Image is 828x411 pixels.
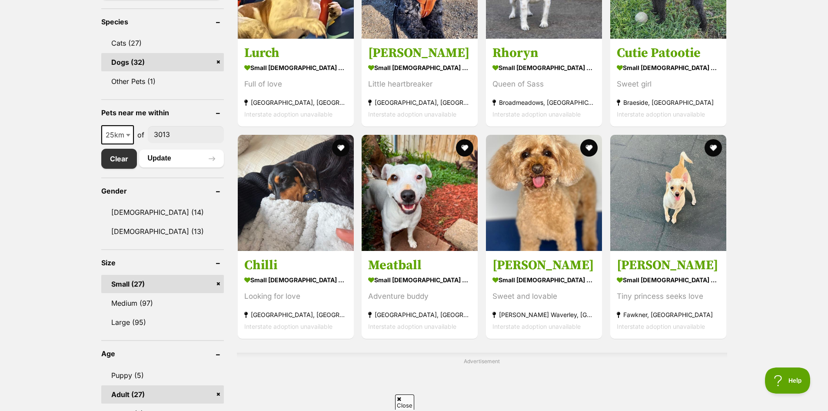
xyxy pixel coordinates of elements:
[765,368,811,394] iframe: Help Scout Beacon - Open
[368,45,471,61] h3: [PERSON_NAME]
[617,78,720,90] div: Sweet girl
[617,257,720,274] h3: [PERSON_NAME]
[617,97,720,108] strong: Braeside, [GEOGRAPHIC_DATA]
[137,130,144,140] span: of
[101,149,137,169] a: Clear
[368,110,456,118] span: Interstate adoption unavailable
[101,350,224,358] header: Age
[139,150,224,167] button: Update
[617,110,705,118] span: Interstate adoption unavailable
[244,257,347,274] h3: Chilli
[101,34,224,52] a: Cats (27)
[332,139,349,157] button: favourite
[368,257,471,274] h3: Meatball
[244,97,347,108] strong: [GEOGRAPHIC_DATA], [GEOGRAPHIC_DATA]
[492,291,595,302] div: Sweet and lovable
[368,323,456,330] span: Interstate adoption unavailable
[617,45,720,61] h3: Cutie Patootie
[456,139,473,157] button: favourite
[362,135,478,251] img: Meatball - Jack Russell Terrier Dog
[617,291,720,302] div: Tiny princess seeks love
[492,110,581,118] span: Interstate adoption unavailable
[244,323,333,330] span: Interstate adoption unavailable
[362,251,478,339] a: Meatball small [DEMOGRAPHIC_DATA] Dog Adventure buddy [GEOGRAPHIC_DATA], [GEOGRAPHIC_DATA] Inters...
[492,45,595,61] h3: Rhoryn
[244,274,347,286] strong: small [DEMOGRAPHIC_DATA] Dog
[101,53,224,71] a: Dogs (32)
[244,110,333,118] span: Interstate adoption unavailable
[368,291,471,302] div: Adventure buddy
[238,38,354,127] a: Lurch small [DEMOGRAPHIC_DATA] Dog Full of love [GEOGRAPHIC_DATA], [GEOGRAPHIC_DATA] Interstate a...
[101,313,224,331] a: Large (95)
[486,251,602,339] a: [PERSON_NAME] small [DEMOGRAPHIC_DATA] Dog Sweet and lovable [PERSON_NAME] Waverley, [GEOGRAPHIC_...
[492,257,595,274] h3: [PERSON_NAME]
[101,187,224,195] header: Gender
[492,274,595,286] strong: small [DEMOGRAPHIC_DATA] Dog
[244,78,347,90] div: Full of love
[101,109,224,117] header: Pets near me within
[101,275,224,293] a: Small (27)
[368,61,471,74] strong: small [DEMOGRAPHIC_DATA] Dog
[244,291,347,302] div: Looking for love
[610,38,726,127] a: Cutie Patootie small [DEMOGRAPHIC_DATA] Dog Sweet girl Braeside, [GEOGRAPHIC_DATA] Interstate ado...
[368,274,471,286] strong: small [DEMOGRAPHIC_DATA] Dog
[101,72,224,90] a: Other Pets (1)
[492,309,595,321] strong: [PERSON_NAME] Waverley, [GEOGRAPHIC_DATA]
[101,203,224,221] a: [DEMOGRAPHIC_DATA] (14)
[492,97,595,108] strong: Broadmeadows, [GEOGRAPHIC_DATA]
[101,125,134,144] span: 25km
[238,135,354,251] img: Chilli - Dachshund Dog
[101,385,224,404] a: Adult (27)
[102,129,133,141] span: 25km
[244,61,347,74] strong: small [DEMOGRAPHIC_DATA] Dog
[492,61,595,74] strong: small [DEMOGRAPHIC_DATA] Dog
[101,294,224,312] a: Medium (97)
[368,97,471,108] strong: [GEOGRAPHIC_DATA], [GEOGRAPHIC_DATA]
[492,323,581,330] span: Interstate adoption unavailable
[244,45,347,61] h3: Lurch
[101,259,224,267] header: Size
[395,394,414,410] span: Close
[238,251,354,339] a: Chilli small [DEMOGRAPHIC_DATA] Dog Looking for love [GEOGRAPHIC_DATA], [GEOGRAPHIC_DATA] Interst...
[362,38,478,127] a: [PERSON_NAME] small [DEMOGRAPHIC_DATA] Dog Little heartbreaker [GEOGRAPHIC_DATA], [GEOGRAPHIC_DAT...
[101,18,224,26] header: Species
[610,135,726,251] img: Holly Silvanus - Jack Russell Terrier Dog
[486,135,602,251] img: Mitzi - Poodle (Toy) Dog
[610,251,726,339] a: [PERSON_NAME] small [DEMOGRAPHIC_DATA] Dog Tiny princess seeks love Fawkner, [GEOGRAPHIC_DATA] In...
[705,139,722,157] button: favourite
[617,61,720,74] strong: small [DEMOGRAPHIC_DATA] Dog
[617,274,720,286] strong: small [DEMOGRAPHIC_DATA] Dog
[580,139,598,157] button: favourite
[148,126,224,143] input: postcode
[617,323,705,330] span: Interstate adoption unavailable
[244,309,347,321] strong: [GEOGRAPHIC_DATA], [GEOGRAPHIC_DATA]
[617,309,720,321] strong: Fawkner, [GEOGRAPHIC_DATA]
[101,366,224,384] a: Puppy (5)
[486,38,602,127] a: Rhoryn small [DEMOGRAPHIC_DATA] Dog Queen of Sass Broadmeadows, [GEOGRAPHIC_DATA] Interstate adop...
[368,309,471,321] strong: [GEOGRAPHIC_DATA], [GEOGRAPHIC_DATA]
[101,222,224,241] a: [DEMOGRAPHIC_DATA] (13)
[368,78,471,90] div: Little heartbreaker
[492,78,595,90] div: Queen of Sass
